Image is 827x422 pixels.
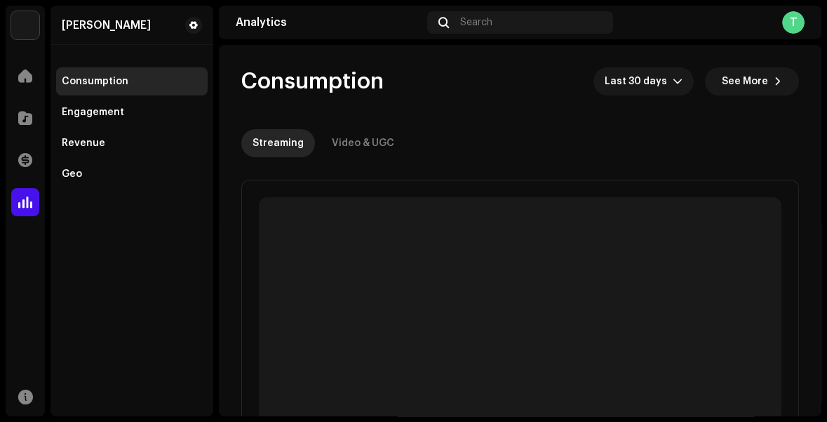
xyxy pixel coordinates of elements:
div: Analytics [236,17,422,28]
div: Video & UGC [332,129,394,157]
button: See More [705,67,799,95]
re-m-nav-item: Geo [56,160,208,188]
re-m-nav-item: Revenue [56,129,208,157]
div: Revenue [62,138,105,149]
span: See More [722,67,768,95]
img: 190830b2-3b53-4b0d-992c-d3620458de1d [11,11,39,39]
span: Last 30 days [605,67,673,95]
div: dropdown trigger [673,67,683,95]
div: Consumption [62,76,128,87]
div: Engagement [62,107,124,118]
re-m-nav-item: Engagement [56,98,208,126]
div: Streaming [253,129,304,157]
div: Geo [62,169,82,180]
re-m-nav-item: Consumption [56,67,208,95]
span: Consumption [241,67,384,95]
span: Search [460,17,492,28]
div: T [782,11,805,34]
div: Tracey Cocks [62,20,151,31]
